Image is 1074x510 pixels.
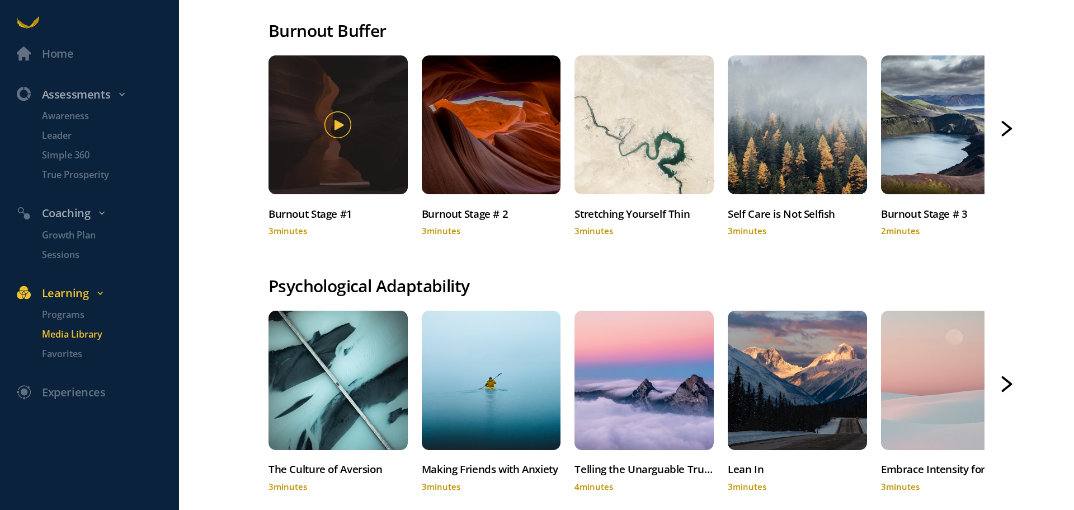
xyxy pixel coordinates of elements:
div: Stretching Yourself Thin [574,205,714,223]
a: Simple 360 [25,148,179,162]
div: 3 minutes [728,225,867,236]
div: Making Friends with Anxiety [422,460,561,479]
div: Psychological Adaptability [268,273,984,300]
p: Awareness [42,109,176,123]
p: True Prosperity [42,168,176,182]
a: True Prosperity [25,168,179,182]
div: 3 minutes [422,481,561,492]
div: 3 minutes [728,481,867,492]
div: Home [42,45,73,63]
a: Growth Plan [25,228,179,242]
p: Leader [42,129,176,143]
a: Favorites [25,347,179,361]
div: 3 minutes [574,225,714,236]
p: Simple 360 [42,148,176,162]
p: Sessions [42,248,176,262]
div: Burnout Stage # 2 [422,205,561,223]
p: Media Library [42,327,176,341]
div: Embrace Intensity for Breakthrough Creativity [881,460,1020,479]
div: Learning [8,284,185,303]
p: Growth Plan [42,228,176,242]
a: Awareness [25,109,179,123]
div: Burnout Stage #1 [268,205,408,223]
div: 2 minutes [881,225,1020,236]
p: Favorites [42,347,176,361]
div: Burnout Buffer [268,17,984,44]
div: 3 minutes [422,225,561,236]
a: Programs [25,308,179,322]
div: The Culture of Aversion [268,460,408,479]
div: 3 minutes [268,225,408,236]
div: 4 minutes [574,481,714,492]
a: Media Library [25,327,179,341]
div: Coaching [8,204,185,223]
div: Burnout Stage # 3 [881,205,1020,223]
div: Lean In [728,460,867,479]
div: Assessments [8,86,185,104]
div: Experiences [42,383,106,402]
div: 3 minutes [881,481,1020,492]
div: 3 minutes [268,481,408,492]
a: Leader [25,129,179,143]
div: Telling the Unarguable Truth [574,460,714,479]
div: Self Care is Not Selfish [728,205,867,223]
a: Sessions [25,248,179,262]
p: Programs [42,308,176,322]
